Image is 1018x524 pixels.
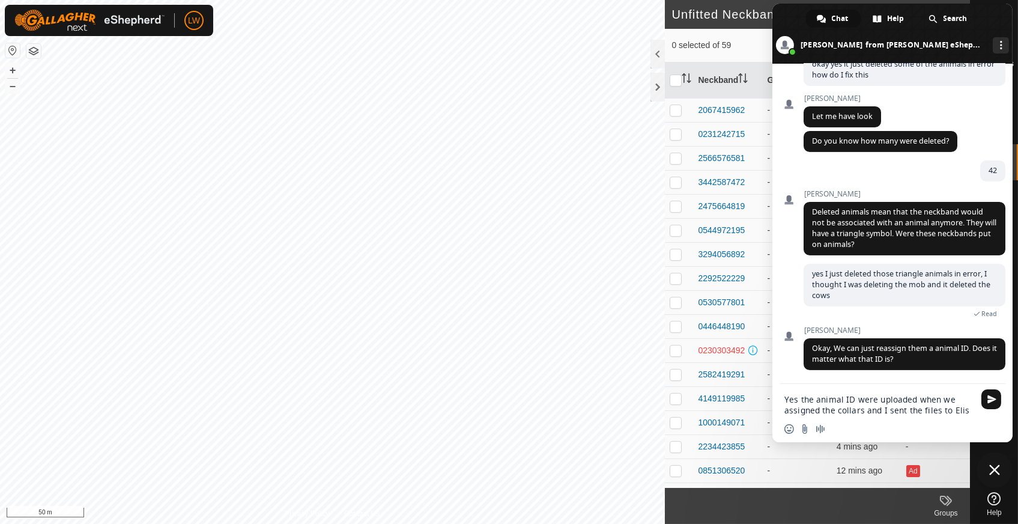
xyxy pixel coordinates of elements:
td: - [763,146,832,170]
td: - [763,483,832,507]
td: - [763,98,832,122]
span: 0 selected of 59 [672,39,795,52]
td: - [763,194,832,218]
p-sorticon: Activate to sort [682,75,691,85]
div: 0851306520 [698,465,745,477]
span: Help [987,509,1002,516]
span: 11 Sept 2025, 12:48 pm [837,466,882,475]
div: 3294056892 [698,248,745,261]
div: 0230303492 [698,344,745,357]
td: - [763,314,832,338]
span: yes I just deleted those triangle animals in error, I thought I was deleting the mob and it delet... [812,269,990,300]
span: okay yes it just deleted some of the animals in error how do I fix this [812,59,995,80]
span: Okay, We can just reassign them a animal ID. Does it matter what that ID is? [812,343,997,364]
span: Audio message [816,424,825,434]
td: - [763,410,832,434]
span: Deleted animals mean that the neckband would not be associated with an animal anymore. They will ... [812,207,996,249]
div: 3442587472 [698,176,745,189]
button: Ad [906,465,920,477]
span: Do you know how many were deleted? [812,136,949,146]
th: Groups [763,62,832,99]
p-sorticon: Activate to sort [738,75,748,85]
td: - [763,170,832,194]
td: - [763,434,832,458]
td: - [763,458,832,483]
button: – [5,79,20,93]
div: 2475664819 [698,200,745,213]
div: 0530577801 [698,296,745,309]
span: [PERSON_NAME] [804,94,881,103]
td: - [763,266,832,290]
div: 0231242715 [698,128,745,141]
td: - [763,362,832,386]
span: LW [188,14,200,27]
div: 4149119985 [698,392,745,405]
td: - [901,483,970,507]
div: Search [918,10,980,28]
button: + [5,63,20,78]
span: Read [981,309,997,318]
td: - [763,122,832,146]
div: 2566576581 [698,152,745,165]
span: Send a file [800,424,810,434]
span: [PERSON_NAME] [804,190,1005,198]
div: More channels [993,37,1009,53]
td: - [763,290,832,314]
td: - [763,338,832,362]
textarea: Compose your message... [784,394,974,416]
td: - [763,386,832,410]
h2: Unfitted Neckbands [672,7,945,22]
div: 0446448190 [698,320,745,333]
button: Reset Map [5,43,20,58]
span: 11 Sept 2025, 12:56 pm [837,442,877,451]
td: - [763,218,832,242]
div: 1000149071 [698,416,745,429]
span: Send [981,389,1001,409]
div: 2582419291 [698,368,745,381]
div: 2292522229 [698,272,745,285]
img: Gallagher Logo [14,10,165,31]
span: Search [944,10,968,28]
div: Chat [806,10,861,28]
div: 2067415962 [698,104,745,117]
div: Groups [922,508,970,519]
div: 0544972195 [698,224,745,237]
td: - [763,242,832,266]
a: Help [971,487,1018,521]
span: Let me have look [812,111,873,121]
div: 2234423855 [698,440,745,453]
span: Help [888,10,904,28]
th: Neckband [694,62,763,99]
div: Help [862,10,917,28]
button: Map Layers [26,44,41,58]
td: - [901,434,970,458]
a: Contact Us [344,508,380,519]
span: [PERSON_NAME] [804,326,1005,335]
span: 42 [989,165,997,175]
div: Close chat [977,452,1013,488]
span: Insert an emoji [784,424,794,434]
span: Chat [832,10,849,28]
a: Privacy Policy [285,508,330,519]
